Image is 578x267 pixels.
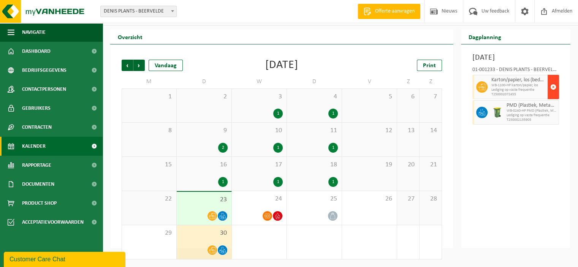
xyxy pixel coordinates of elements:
[401,126,415,135] span: 13
[22,175,54,194] span: Documenten
[491,107,503,118] img: WB-0240-HPE-GN-50
[491,77,546,83] span: Karton/papier, los (bedrijven)
[291,126,338,135] span: 11
[491,92,546,97] span: T250002072455
[133,60,145,71] span: Volgende
[22,99,51,118] span: Gebruikers
[420,75,442,88] td: Z
[236,161,283,169] span: 17
[265,60,298,71] div: [DATE]
[22,213,84,232] span: Acceptatievoorwaarden
[181,161,228,169] span: 16
[122,75,177,88] td: M
[126,195,173,203] span: 22
[126,161,173,169] span: 15
[22,156,51,175] span: Rapportage
[328,109,338,118] div: 1
[181,229,228,237] span: 30
[423,93,438,101] span: 7
[328,143,338,153] div: 1
[472,67,559,75] div: 01-001233 - DENIS PLANTS - BEERVELDE
[346,195,393,203] span: 26
[491,88,546,92] span: Lediging op vaste frequentie
[358,4,420,19] a: Offerte aanvragen
[218,177,228,187] div: 1
[273,143,283,153] div: 1
[126,126,173,135] span: 8
[149,60,183,71] div: Vandaag
[177,75,232,88] td: D
[110,29,150,44] h2: Overzicht
[22,80,66,99] span: Contactpersonen
[122,60,133,71] span: Vorige
[4,250,127,267] iframe: chat widget
[397,75,420,88] td: Z
[236,195,283,203] span: 24
[401,195,415,203] span: 27
[401,161,415,169] span: 20
[328,177,338,187] div: 1
[236,126,283,135] span: 10
[291,93,338,101] span: 4
[126,93,173,101] span: 1
[423,126,438,135] span: 14
[342,75,397,88] td: V
[22,118,52,137] span: Contracten
[181,126,228,135] span: 9
[287,75,342,88] td: D
[273,177,283,187] div: 1
[401,93,415,101] span: 6
[22,61,67,80] span: Bedrijfsgegevens
[461,29,509,44] h2: Dagplanning
[22,194,57,213] span: Product Shop
[417,60,442,71] a: Print
[346,93,393,101] span: 5
[472,52,559,63] h3: [DATE]
[291,195,338,203] span: 25
[423,161,438,169] span: 21
[181,93,228,101] span: 2
[507,103,557,109] span: PMD (Plastiek, Metaal, Drankkartons) (bedrijven)
[346,126,393,135] span: 12
[100,6,177,17] span: DENIS PLANTS - BEERVELDE
[507,118,557,122] span: T250002135905
[22,42,51,61] span: Dashboard
[507,109,557,113] span: WB-0240-HP PMD (Plastiek, Metaal, Drankkartons) (bedrijven)
[346,161,393,169] span: 19
[236,93,283,101] span: 3
[181,196,228,204] span: 23
[126,229,173,237] span: 29
[423,195,438,203] span: 28
[273,109,283,118] div: 1
[507,113,557,118] span: Lediging op vaste frequentie
[423,63,436,69] span: Print
[373,8,416,15] span: Offerte aanvragen
[291,161,338,169] span: 18
[22,137,46,156] span: Kalender
[101,6,176,17] span: DENIS PLANTS - BEERVELDE
[218,143,228,153] div: 2
[22,23,46,42] span: Navigatie
[232,75,287,88] td: W
[491,83,546,88] span: WB-1100-HP karton/papier, los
